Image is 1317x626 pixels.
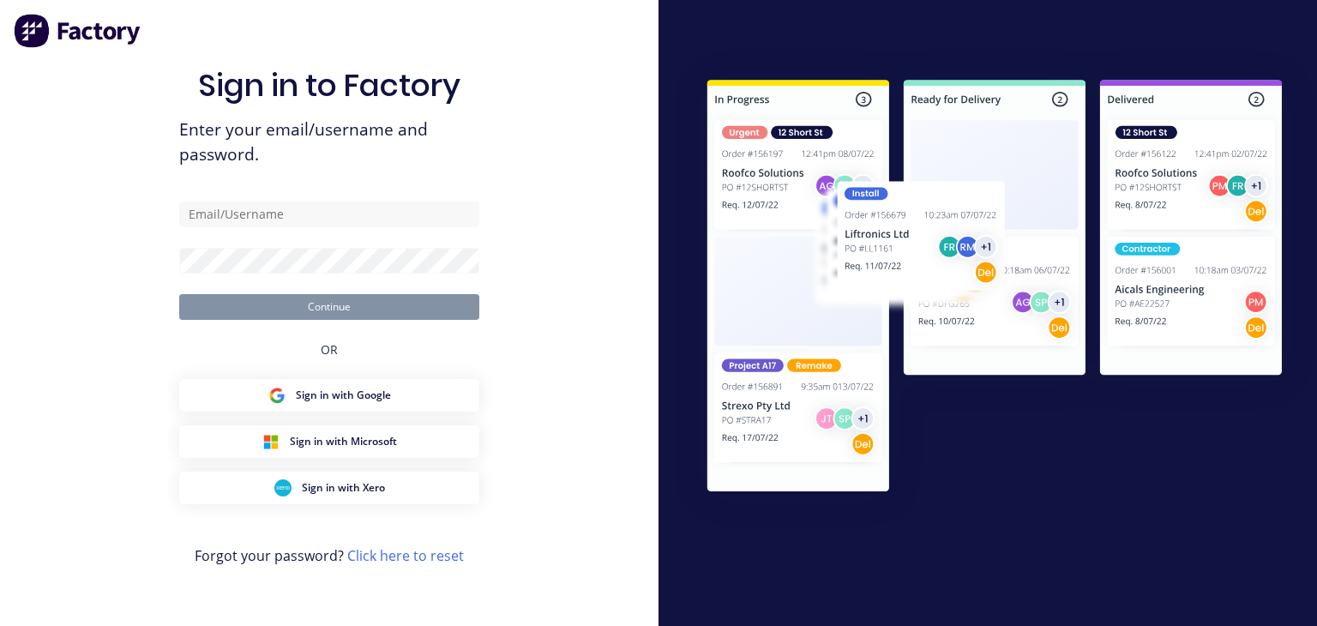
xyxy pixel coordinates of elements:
input: Email/Username [179,202,479,227]
button: Google Sign inSign in with Google [179,379,479,412]
img: Google Sign in [268,387,286,404]
span: Enter your email/username and password. [179,117,479,167]
a: Click here to reset [347,546,464,565]
span: Sign in with Google [296,388,391,403]
span: Forgot your password? [195,545,464,566]
button: Microsoft Sign inSign in with Microsoft [179,425,479,458]
img: Microsoft Sign in [262,433,280,450]
div: OR [321,320,338,379]
span: Sign in with Microsoft [290,434,397,449]
h1: Sign in to Factory [198,67,460,104]
span: Sign in with Xero [302,480,385,496]
img: Factory [14,14,142,48]
img: Xero Sign in [274,479,292,497]
button: Xero Sign inSign in with Xero [179,472,479,504]
button: Continue [179,294,479,320]
img: Sign in [672,48,1317,529]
